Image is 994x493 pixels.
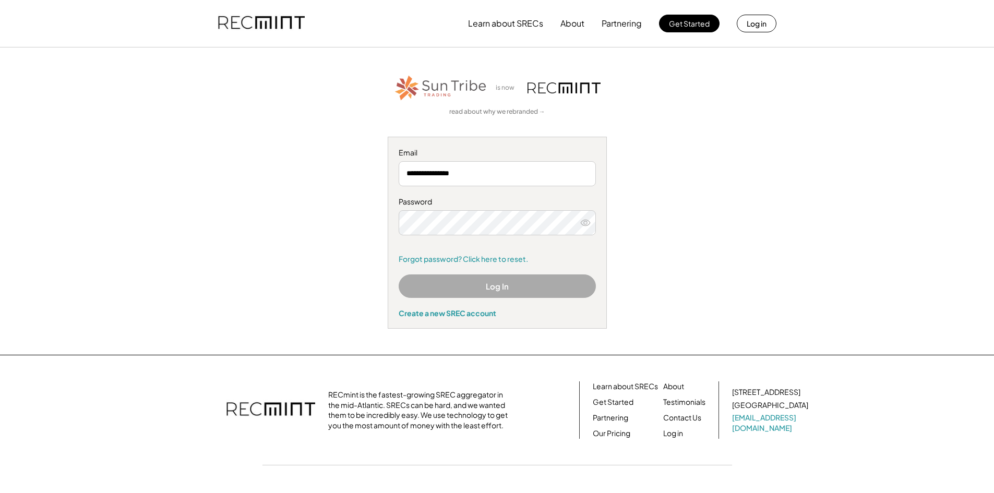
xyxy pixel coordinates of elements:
a: Get Started [593,397,633,407]
img: STT_Horizontal_Logo%2B-%2BColor.png [394,74,488,102]
div: RECmint is the fastest-growing SREC aggregator in the mid-Atlantic. SRECs can be hard, and we wan... [328,390,513,430]
div: [GEOGRAPHIC_DATA] [732,400,808,411]
a: Our Pricing [593,428,630,439]
a: About [663,381,684,392]
button: Learn about SRECs [468,13,543,34]
div: is now [493,83,522,92]
img: recmint-logotype%403x.png [226,392,315,428]
div: Create a new SREC account [399,308,596,318]
a: Partnering [593,413,628,423]
button: Log In [399,274,596,298]
div: Password [399,197,596,207]
a: [EMAIL_ADDRESS][DOMAIN_NAME] [732,413,810,433]
button: About [560,13,584,34]
div: [STREET_ADDRESS] [732,387,800,398]
a: read about why we rebranded → [449,107,545,116]
a: Contact Us [663,413,701,423]
img: recmint-logotype%403x.png [528,82,601,93]
button: Log in [737,15,776,32]
button: Partnering [602,13,642,34]
a: Learn about SRECs [593,381,658,392]
a: Testimonials [663,397,705,407]
a: Log in [663,428,683,439]
div: Email [399,148,596,158]
img: recmint-logotype%403x.png [218,6,305,41]
a: Forgot password? Click here to reset. [399,254,596,264]
button: Get Started [659,15,720,32]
